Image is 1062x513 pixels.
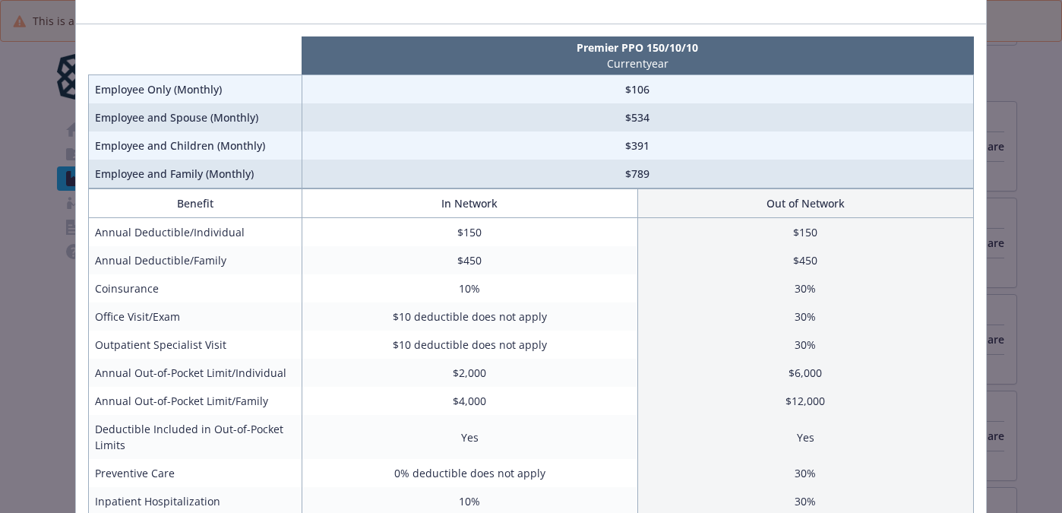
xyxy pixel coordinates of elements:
[89,131,302,160] td: Employee and Children (Monthly)
[302,359,637,387] td: $2,000
[89,246,302,274] td: Annual Deductible/Family
[89,75,302,104] td: Employee Only (Monthly)
[305,40,970,55] p: Premier PPO 150/10/10
[89,359,302,387] td: Annual Out-of-Pocket Limit/Individual
[302,302,637,331] td: $10 deductible does not apply
[637,218,973,247] td: $150
[89,459,302,487] td: Preventive Care
[637,359,973,387] td: $6,000
[637,302,973,331] td: 30%
[302,246,637,274] td: $450
[637,387,973,415] td: $12,000
[302,331,637,359] td: $10 deductible does not apply
[305,55,970,71] p: Current year
[89,189,302,218] th: Benefit
[89,302,302,331] td: Office Visit/Exam
[89,160,302,188] td: Employee and Family (Monthly)
[637,331,973,359] td: 30%
[89,103,302,131] td: Employee and Spouse (Monthly)
[302,189,637,218] th: In Network
[302,459,637,487] td: 0% deductible does not apply
[89,387,302,415] td: Annual Out-of-Pocket Limit/Family
[89,36,302,75] th: intentionally left blank
[637,189,973,218] th: Out of Network
[89,415,302,459] td: Deductible Included in Out-of-Pocket Limits
[637,459,973,487] td: 30%
[637,415,973,459] td: Yes
[89,274,302,302] td: Coinsurance
[637,274,973,302] td: 30%
[637,246,973,274] td: $450
[89,331,302,359] td: Outpatient Specialist Visit
[302,387,637,415] td: $4,000
[302,103,973,131] td: $534
[302,415,637,459] td: Yes
[302,274,637,302] td: 10%
[89,218,302,247] td: Annual Deductible/Individual
[302,131,973,160] td: $391
[302,75,973,104] td: $106
[302,160,973,188] td: $789
[302,218,637,247] td: $150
